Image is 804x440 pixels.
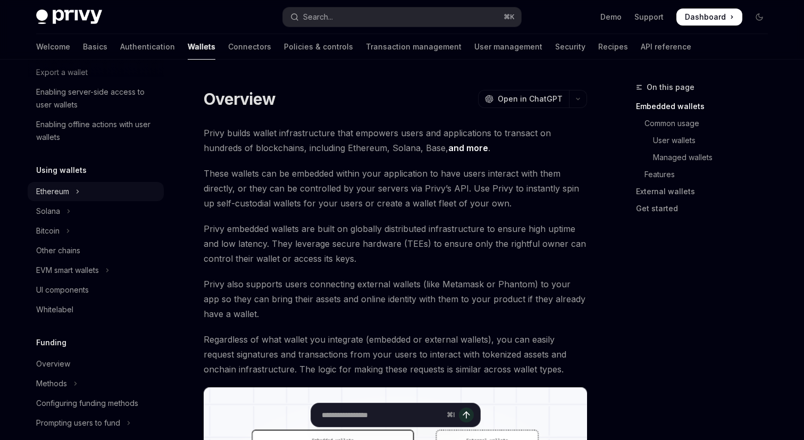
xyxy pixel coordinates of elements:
[36,185,69,198] div: Ethereum
[36,244,80,257] div: Other chains
[478,90,569,108] button: Open in ChatGPT
[228,34,271,60] a: Connectors
[204,221,587,266] span: Privy embedded wallets are built on globally distributed infrastructure to ensure high uptime and...
[36,225,60,237] div: Bitcoin
[28,182,164,201] button: Toggle Ethereum section
[36,118,157,144] div: Enabling offline actions with user wallets
[284,34,353,60] a: Policies & controls
[28,82,164,114] a: Enabling server-side access to user wallets
[498,94,563,104] span: Open in ChatGPT
[647,81,694,94] span: On this page
[636,183,776,200] a: External wallets
[204,277,587,321] span: Privy also supports users connecting external wallets (like Metamask or Phantom) to your app so t...
[204,126,587,155] span: Privy builds wallet infrastructure that empowers users and applications to transact on hundreds o...
[448,143,488,154] a: and more
[28,202,164,221] button: Toggle Solana section
[685,12,726,22] span: Dashboard
[36,303,73,316] div: Whitelabel
[598,34,628,60] a: Recipes
[36,336,66,349] h5: Funding
[474,34,542,60] a: User management
[36,358,70,370] div: Overview
[636,98,776,115] a: Embedded wallets
[636,200,776,217] a: Get started
[459,408,474,422] button: Send message
[36,34,70,60] a: Welcome
[636,166,776,183] a: Features
[36,284,89,296] div: UI components
[28,354,164,373] a: Overview
[636,115,776,132] a: Common usage
[36,264,99,277] div: EVM smart wallets
[36,377,67,390] div: Methods
[28,300,164,319] a: Whitelabel
[504,13,515,21] span: ⌘ K
[28,280,164,300] a: UI components
[36,205,60,218] div: Solana
[751,9,768,26] button: Toggle dark mode
[36,164,87,177] h5: Using wallets
[36,417,120,429] div: Prompting users to fund
[28,374,164,393] button: Toggle Methods section
[28,115,164,147] a: Enabling offline actions with user wallets
[204,166,587,211] span: These wallets can be embedded within your application to have users interact with them directly, ...
[634,12,664,22] a: Support
[28,221,164,240] button: Toggle Bitcoin section
[555,34,585,60] a: Security
[188,34,215,60] a: Wallets
[28,261,164,280] button: Toggle EVM smart wallets section
[641,34,691,60] a: API reference
[28,241,164,260] a: Other chains
[36,397,138,410] div: Configuring funding methods
[28,394,164,413] a: Configuring funding methods
[36,10,102,24] img: dark logo
[204,89,275,109] h1: Overview
[636,132,776,149] a: User wallets
[204,332,587,377] span: Regardless of what wallet you integrate (embedded or external wallets), you can easily request si...
[636,149,776,166] a: Managed wallets
[600,12,622,22] a: Demo
[120,34,175,60] a: Authentication
[366,34,462,60] a: Transaction management
[676,9,742,26] a: Dashboard
[322,403,442,427] input: Ask a question...
[83,34,107,60] a: Basics
[283,7,521,27] button: Open search
[28,413,164,433] button: Toggle Prompting users to fund section
[303,11,333,23] div: Search...
[36,86,157,111] div: Enabling server-side access to user wallets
